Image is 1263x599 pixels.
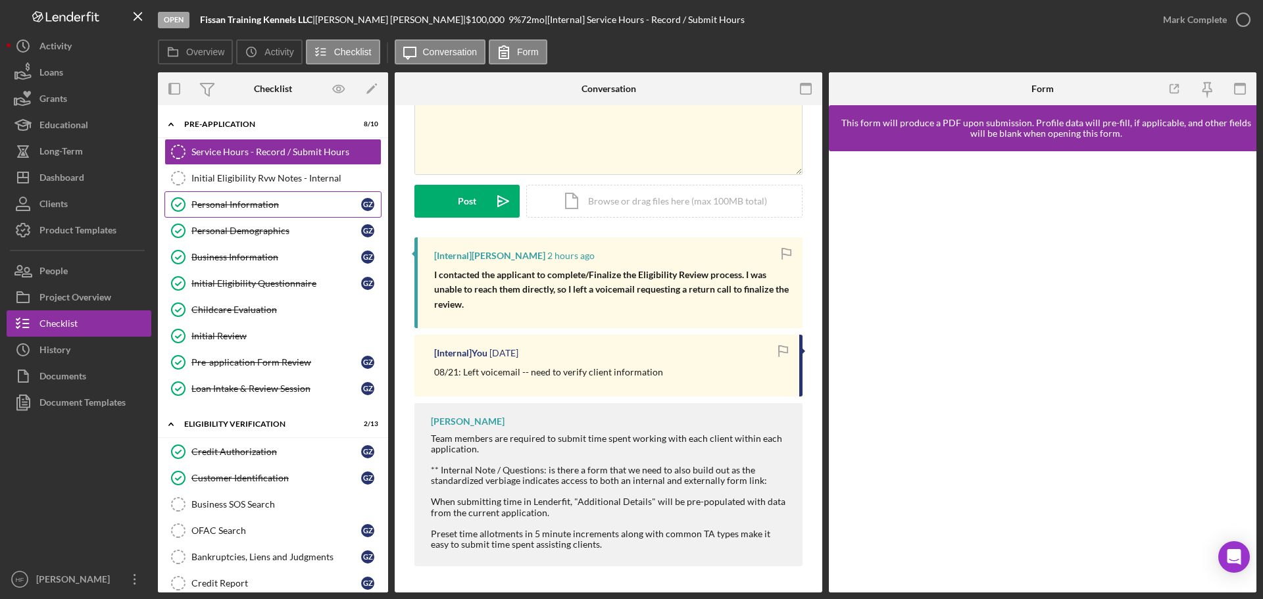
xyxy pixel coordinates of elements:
[191,226,361,236] div: Personal Demographics
[414,185,520,218] button: Post
[361,577,374,590] div: G Z
[1218,541,1250,573] div: Open Intercom Messenger
[361,224,374,237] div: G Z
[458,185,476,218] div: Post
[191,331,381,341] div: Initial Review
[466,14,505,25] span: $100,000
[7,566,151,592] button: HF[PERSON_NAME]
[7,389,151,416] button: Document Templates
[361,550,374,563] div: G Z
[489,348,518,358] time: 2025-08-21 22:35
[191,473,361,483] div: Customer Identification
[191,252,361,262] div: Business Information
[423,47,478,57] label: Conversation
[33,566,118,596] div: [PERSON_NAME]
[842,164,1245,579] iframe: Lenderfit form
[191,173,381,183] div: Initial Eligibility Rvw Notes - Internal
[164,191,382,218] a: Personal InformationGZ
[191,446,361,457] div: Credit Authorization
[361,251,374,264] div: G Z
[434,269,791,310] strong: I contacted the applicant to complete/Finalize the Eligibility Review process. I was unable to re...
[508,14,521,25] div: 9 %
[164,297,382,323] a: Childcare Evaluation
[361,445,374,458] div: G Z
[164,439,382,465] a: Credit AuthorizationGZ
[489,39,547,64] button: Form
[434,348,487,358] div: [Internal] You
[355,420,378,428] div: 2 / 13
[191,278,361,289] div: Initial Eligibility Questionnaire
[431,496,789,517] div: When submitting time in Lenderfit, "Additional Details" will be pre-populated with data from the ...
[158,12,189,28] div: Open
[164,491,382,517] a: Business SOS Search
[184,420,345,428] div: Eligibility Verification
[361,198,374,211] div: G Z
[164,270,382,297] a: Initial Eligibility QuestionnaireGZ
[191,552,361,562] div: Bankruptcies, Liens and Judgments
[355,120,378,128] div: 8 / 10
[191,525,361,536] div: OFAC Search
[254,84,292,94] div: Checklist
[361,382,374,395] div: G Z
[547,251,595,261] time: 2025-09-11 18:44
[431,465,789,486] div: ** Internal Note / Questions: is there a form that we need to also build out as the standardized ...
[431,416,505,427] div: [PERSON_NAME]
[1031,84,1054,94] div: Form
[306,39,380,64] button: Checklist
[184,120,345,128] div: Pre-Application
[361,471,374,485] div: G Z
[200,14,312,25] b: Fissan Training Kennels LLC
[39,389,126,419] div: Document Templates
[186,47,224,57] label: Overview
[164,165,382,191] a: Initial Eligibility Rvw Notes - Internal
[191,199,361,210] div: Personal Information
[164,517,382,544] a: OFAC SearchGZ
[158,39,233,64] button: Overview
[164,139,382,165] a: Service Hours - Record / Submit Hours
[191,383,361,394] div: Loan Intake & Review Session
[431,433,789,454] div: Team members are required to submit time spent working with each client within each application.
[191,147,381,157] div: Service Hours - Record / Submit Hours
[164,544,382,570] a: Bankruptcies, Liens and JudgmentsGZ
[200,14,315,25] div: |
[264,47,293,57] label: Activity
[164,244,382,270] a: Business InformationGZ
[1163,7,1227,33] div: Mark Complete
[191,499,381,510] div: Business SOS Search
[315,14,466,25] div: [PERSON_NAME] [PERSON_NAME] |
[835,118,1256,139] div: This form will produce a PDF upon submission. Profile data will pre-fill, if applicable, and othe...
[191,578,361,588] div: Credit Report
[164,218,382,244] a: Personal DemographicsGZ
[582,84,636,94] div: Conversation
